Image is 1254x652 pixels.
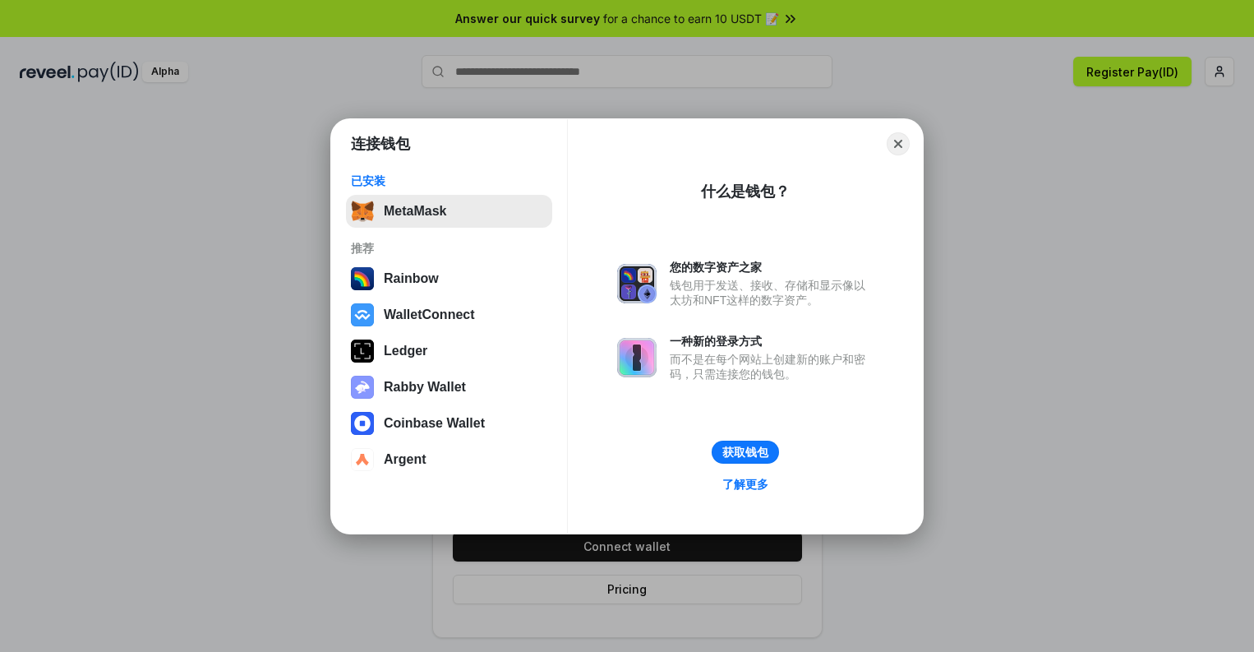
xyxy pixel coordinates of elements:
button: 获取钱包 [712,441,779,464]
div: Ledger [384,344,427,358]
button: Rainbow [346,262,552,295]
img: svg+xml,%3Csvg%20fill%3D%22none%22%20height%3D%2233%22%20viewBox%3D%220%200%2035%2033%22%20width%... [351,200,374,223]
a: 了解更多 [712,474,778,495]
div: Coinbase Wallet [384,416,485,431]
div: 而不是在每个网站上创建新的账户和密码，只需连接您的钱包。 [670,352,874,381]
div: Rainbow [384,271,439,286]
button: Close [887,132,910,155]
button: MetaMask [346,195,552,228]
button: Rabby Wallet [346,371,552,404]
img: svg+xml,%3Csvg%20width%3D%2228%22%20height%3D%2228%22%20viewBox%3D%220%200%2028%2028%22%20fill%3D... [351,303,374,326]
div: Rabby Wallet [384,380,466,395]
div: 什么是钱包？ [701,182,790,201]
img: svg+xml,%3Csvg%20xmlns%3D%22http%3A%2F%2Fwww.w3.org%2F2000%2Fsvg%22%20fill%3D%22none%22%20viewBox... [617,264,657,303]
div: 推荐 [351,241,547,256]
div: 了解更多 [722,477,768,492]
img: svg+xml,%3Csvg%20width%3D%22120%22%20height%3D%22120%22%20viewBox%3D%220%200%20120%20120%22%20fil... [351,267,374,290]
div: 一种新的登录方式 [670,334,874,349]
button: WalletConnect [346,298,552,331]
img: svg+xml,%3Csvg%20xmlns%3D%22http%3A%2F%2Fwww.w3.org%2F2000%2Fsvg%22%20fill%3D%22none%22%20viewBox... [351,376,374,399]
img: svg+xml,%3Csvg%20xmlns%3D%22http%3A%2F%2Fwww.w3.org%2F2000%2Fsvg%22%20fill%3D%22none%22%20viewBox... [617,338,657,377]
div: Argent [384,452,426,467]
button: Argent [346,443,552,476]
button: Coinbase Wallet [346,407,552,440]
div: 已安装 [351,173,547,188]
div: 获取钱包 [722,445,768,460]
img: svg+xml,%3Csvg%20xmlns%3D%22http%3A%2F%2Fwww.w3.org%2F2000%2Fsvg%22%20width%3D%2228%22%20height%3... [351,340,374,363]
img: svg+xml,%3Csvg%20width%3D%2228%22%20height%3D%2228%22%20viewBox%3D%220%200%2028%2028%22%20fill%3D... [351,412,374,435]
div: MetaMask [384,204,446,219]
h1: 连接钱包 [351,134,410,154]
div: 您的数字资产之家 [670,260,874,275]
div: 钱包用于发送、接收、存储和显示像以太坊和NFT这样的数字资产。 [670,278,874,308]
img: svg+xml,%3Csvg%20width%3D%2228%22%20height%3D%2228%22%20viewBox%3D%220%200%2028%2028%22%20fill%3D... [351,448,374,471]
div: WalletConnect [384,308,475,322]
button: Ledger [346,335,552,368]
